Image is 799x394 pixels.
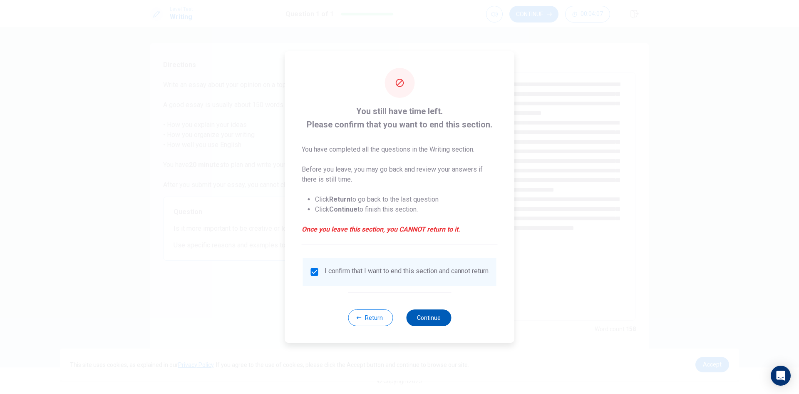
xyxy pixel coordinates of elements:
li: Click to finish this section. [315,204,498,214]
button: Return [348,309,393,326]
strong: Return [329,195,350,203]
strong: Continue [329,205,357,213]
em: Once you leave this section, you CANNOT return to it. [302,224,498,234]
div: I confirm that I want to end this section and cannot return. [325,267,490,277]
li: Click to go back to the last question [315,195,498,204]
div: Open Intercom Messenger [771,366,791,386]
p: You have completed all the questions in the Writing section. [302,145,498,155]
span: You still have time left. Please confirm that you want to end this section. [302,105,498,131]
p: Before you leave, you may go back and review your answers if there is still time. [302,165,498,185]
button: Continue [406,309,451,326]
